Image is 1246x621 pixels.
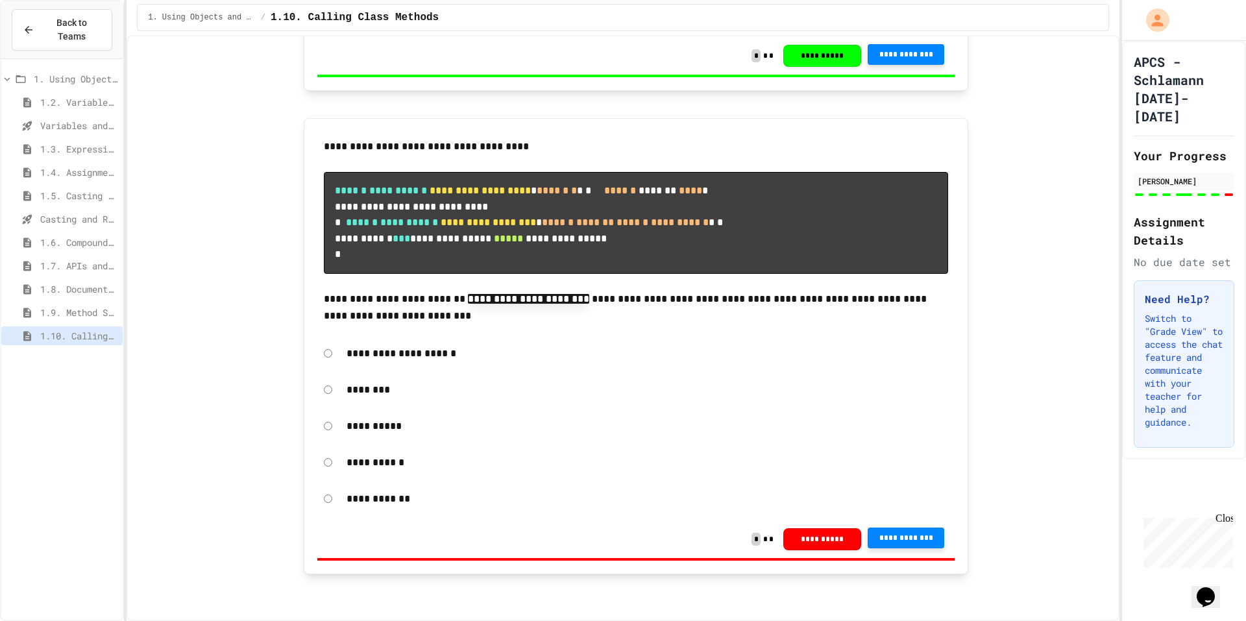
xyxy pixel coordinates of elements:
[40,306,117,319] span: 1.9. Method Signatures
[271,10,439,25] span: 1.10. Calling Class Methods
[1134,53,1234,125] h1: APCS - Schlamann [DATE]-[DATE]
[261,12,265,23] span: /
[1191,569,1233,608] iframe: chat widget
[1138,175,1230,187] div: [PERSON_NAME]
[40,119,117,132] span: Variables and Data Types - Quiz
[42,16,101,43] span: Back to Teams
[40,165,117,179] span: 1.4. Assignment and Input
[40,189,117,202] span: 1.5. Casting and Ranges of Values
[40,282,117,296] span: 1.8. Documentation with Comments and Preconditions
[40,236,117,249] span: 1.6. Compound Assignment Operators
[40,95,117,109] span: 1.2. Variables and Data Types
[1134,147,1234,165] h2: Your Progress
[1138,513,1233,568] iframe: chat widget
[1134,213,1234,249] h2: Assignment Details
[40,142,117,156] span: 1.3. Expressions and Output [New]
[1132,5,1173,35] div: My Account
[34,72,117,86] span: 1. Using Objects and Methods
[40,212,117,226] span: Casting and Ranges of variables - Quiz
[5,5,90,82] div: Chat with us now!Close
[40,329,117,343] span: 1.10. Calling Class Methods
[1134,254,1234,270] div: No due date set
[1145,312,1223,429] p: Switch to "Grade View" to access the chat feature and communicate with your teacher for help and ...
[148,12,256,23] span: 1. Using Objects and Methods
[1145,291,1223,307] h3: Need Help?
[40,259,117,273] span: 1.7. APIs and Libraries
